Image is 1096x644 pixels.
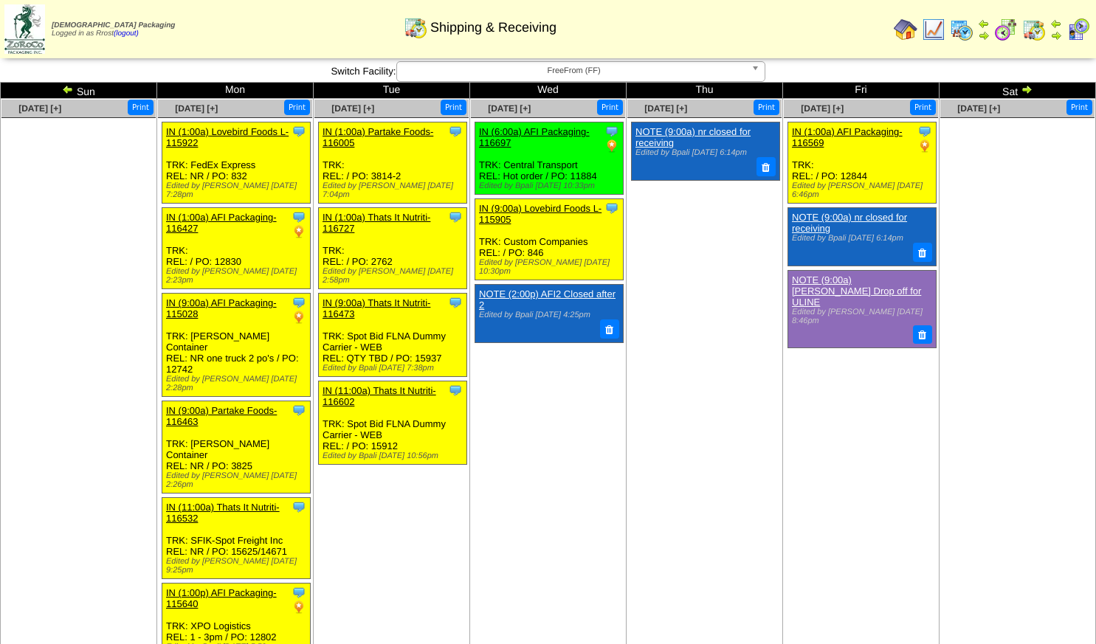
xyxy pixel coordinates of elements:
a: IN (9:00a) Thats It Nutriti-116473 [323,297,430,319]
img: PO [917,139,932,153]
img: PO [604,139,619,153]
button: Print [441,100,466,115]
img: line_graph.gif [922,18,945,41]
div: Edited by [PERSON_NAME] [DATE] 6:46pm [792,181,936,199]
img: PO [292,600,306,614]
button: Print [128,100,154,115]
div: Edited by [PERSON_NAME] [DATE] 2:26pm [166,471,310,489]
img: Tooltip [292,403,306,418]
img: calendarprod.gif [950,18,973,41]
img: Tooltip [292,585,306,600]
div: Edited by Bpali [DATE] 4:25pm [479,311,617,319]
a: [DATE] [+] [957,103,1000,114]
div: Edited by [PERSON_NAME] [DATE] 9:25pm [166,557,310,575]
button: Delete Note [913,243,932,262]
div: Edited by [PERSON_NAME] [DATE] 7:04pm [323,181,466,199]
img: Tooltip [448,124,463,139]
img: Tooltip [604,201,619,215]
a: (logout) [114,30,139,38]
img: arrowright.gif [978,30,990,41]
img: Tooltip [292,210,306,224]
div: TRK: SFIK-Spot Freight Inc REL: NR / PO: 15625/14671 [162,498,311,579]
div: Edited by [PERSON_NAME] [DATE] 2:58pm [323,267,466,285]
td: Tue [314,83,470,99]
a: NOTE (9:00a) [PERSON_NAME] Drop off for ULINE [792,274,921,308]
button: Print [754,100,779,115]
span: [DEMOGRAPHIC_DATA] Packaging [52,21,175,30]
td: Wed [470,83,627,99]
img: calendarblend.gif [994,18,1018,41]
div: TRK: Spot Bid FLNA Dummy Carrier - WEB REL: QTY TBD / PO: 15937 [319,294,467,377]
div: TRK: [PERSON_NAME] Container REL: NR one truck 2 po's / PO: 12742 [162,294,311,397]
div: Edited by [PERSON_NAME] [DATE] 2:23pm [166,267,310,285]
a: IN (9:00a) Partake Foods-116463 [166,405,277,427]
img: arrowleft.gif [978,18,990,30]
img: PO [292,224,306,239]
img: arrowright.gif [1050,30,1062,41]
a: IN (11:00a) Thats It Nutriti-116602 [323,385,436,407]
img: zoroco-logo-small.webp [4,4,45,54]
td: Thu [627,83,783,99]
button: Print [1066,100,1092,115]
div: TRK: REL: / PO: 2762 [319,208,467,289]
img: PO [292,310,306,325]
img: calendarcustomer.gif [1066,18,1090,41]
div: Edited by [PERSON_NAME] [DATE] 10:30pm [479,258,623,276]
a: IN (1:00a) Partake Foods-116005 [323,126,433,148]
a: NOTE (9:00a) nr closed for receiving [635,126,751,148]
img: Tooltip [448,383,463,398]
div: TRK: Central Transport REL: Hot order / PO: 11884 [475,122,624,195]
img: Tooltip [292,295,306,310]
div: TRK: Custom Companies REL: / PO: 846 [475,199,624,280]
a: NOTE (2:00p) AFI2 Closed after 2 [479,288,616,311]
a: IN (1:00a) Thats It Nutriti-116727 [323,212,430,234]
img: Tooltip [292,124,306,139]
a: [DATE] [+] [18,103,61,114]
img: Tooltip [917,124,932,139]
a: IN (1:00a) AFI Packaging-116427 [166,212,277,234]
img: arrowright.gif [1021,83,1033,95]
a: IN (9:00a) Lovebird Foods L-115905 [479,203,602,225]
div: Edited by Bpali [DATE] 10:33pm [479,181,623,190]
div: TRK: REL: / PO: 12830 [162,208,311,289]
img: home.gif [894,18,917,41]
button: Print [910,100,936,115]
div: Edited by Bpali [DATE] 7:38pm [323,364,466,373]
td: Fri [783,83,940,99]
a: IN (11:00a) Thats It Nutriti-116532 [166,502,280,524]
a: [DATE] [+] [175,103,218,114]
span: Logged in as Rrost [52,21,175,38]
button: Delete Note [600,319,619,339]
button: Delete Note [756,157,776,176]
img: arrowleft.gif [1050,18,1062,30]
a: [DATE] [+] [801,103,844,114]
div: TRK: FedEx Express REL: NR / PO: 832 [162,122,311,204]
div: TRK: Spot Bid FLNA Dummy Carrier - WEB REL: / PO: 15912 [319,381,467,465]
a: [DATE] [+] [644,103,687,114]
div: Edited by [PERSON_NAME] [DATE] 8:46pm [792,308,930,325]
td: Mon [157,83,314,99]
div: Edited by [PERSON_NAME] [DATE] 7:28pm [166,181,310,199]
button: Print [597,100,623,115]
img: Tooltip [292,499,306,514]
a: [DATE] [+] [488,103,531,114]
div: Edited by Bpali [DATE] 6:14pm [635,148,773,157]
td: Sat [940,83,1096,99]
div: Edited by [PERSON_NAME] [DATE] 2:28pm [166,375,310,392]
div: TRK: [PERSON_NAME] Container REL: NR / PO: 3825 [162,401,311,494]
img: arrowleft.gif [62,83,74,95]
span: FreeFrom (FF) [403,62,745,80]
a: IN (1:00a) AFI Packaging-116569 [792,126,903,148]
img: Tooltip [604,124,619,139]
button: Print [284,100,310,115]
img: calendarinout.gif [1022,18,1046,41]
button: Delete Note [913,325,932,344]
a: [DATE] [+] [331,103,374,114]
img: Tooltip [448,295,463,310]
a: IN (1:00p) AFI Packaging-115640 [166,587,277,609]
div: Edited by Bpali [DATE] 10:56pm [323,451,466,460]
